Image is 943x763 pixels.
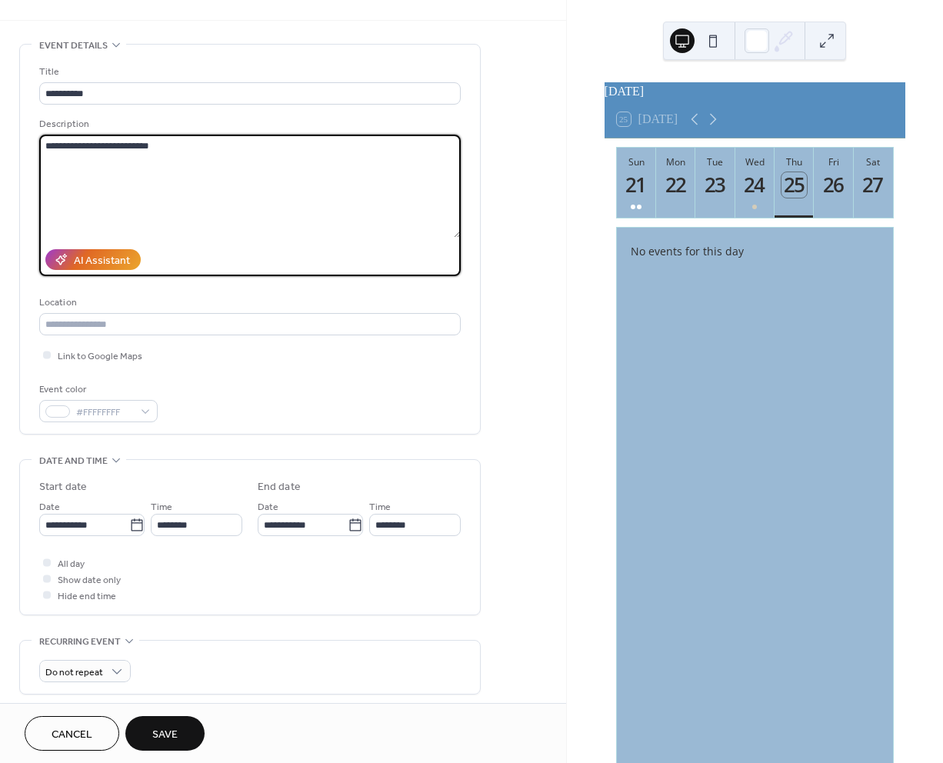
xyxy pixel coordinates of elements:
div: 24 [742,172,768,198]
div: Wed [740,155,770,168]
button: Fri26 [814,148,853,218]
div: Location [39,295,458,311]
span: Date [258,499,278,515]
span: Date [39,499,60,515]
div: 25 [781,172,807,198]
button: Wed24 [735,148,775,218]
span: #FFFFFFFF [76,405,133,421]
button: Mon22 [656,148,695,218]
div: Mon [661,155,691,168]
div: 21 [624,172,649,198]
span: Link to Google Maps [58,348,142,365]
button: Sun21 [617,148,656,218]
div: Sat [858,155,888,168]
div: Sun [621,155,651,168]
div: 27 [861,172,886,198]
span: Time [151,499,172,515]
div: Fri [818,155,848,168]
span: Date and time [39,453,108,469]
span: Save [152,727,178,743]
span: Do not repeat [45,664,103,681]
div: No events for this day [618,233,891,269]
div: Title [39,64,458,80]
div: Thu [779,155,809,168]
div: Start date [39,479,87,495]
div: Tue [700,155,730,168]
div: 22 [663,172,688,198]
div: AI Assistant [74,253,130,269]
span: Hide end time [58,588,116,605]
button: Save [125,716,205,751]
span: Event details [39,38,108,54]
div: [DATE] [605,82,905,101]
div: 26 [821,172,847,198]
div: Description [39,116,458,132]
span: Cancel [52,727,92,743]
button: Cancel [25,716,119,751]
span: All day [58,556,85,572]
span: Show date only [58,572,121,588]
button: AI Assistant [45,249,141,270]
div: 23 [703,172,728,198]
div: Event color [39,381,155,398]
span: Recurring event [39,634,121,650]
button: Sat27 [854,148,893,218]
span: Time [369,499,391,515]
div: End date [258,479,301,495]
button: Thu25 [775,148,814,218]
button: Tue23 [695,148,735,218]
